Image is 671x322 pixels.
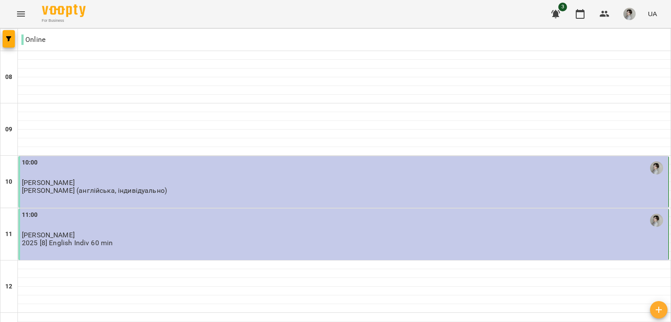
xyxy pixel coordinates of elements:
h6: 09 [5,125,12,134]
button: Створити урок [650,301,668,319]
span: [PERSON_NAME] [22,231,75,239]
img: Коваленко Тетяна (а) [650,214,663,227]
button: Menu [10,3,31,24]
h6: 12 [5,282,12,291]
span: For Business [42,18,86,24]
p: Online [21,34,45,45]
span: 3 [558,3,567,11]
span: [PERSON_NAME] [22,178,75,187]
h6: 11 [5,230,12,239]
button: UA [644,6,661,22]
p: 2025 [8] English Indiv 60 min [22,239,113,247]
label: 10:00 [22,158,38,168]
p: [PERSON_NAME] (англійська, індивідуально) [22,187,167,194]
img: Коваленко Тетяна (а) [650,161,663,175]
span: UA [648,9,657,18]
img: Voopty Logo [42,4,86,17]
h6: 10 [5,177,12,187]
h6: 08 [5,72,12,82]
label: 11:00 [22,210,38,220]
img: 7bb04a996efd70e8edfe3a709af05c4b.jpg [623,8,636,20]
